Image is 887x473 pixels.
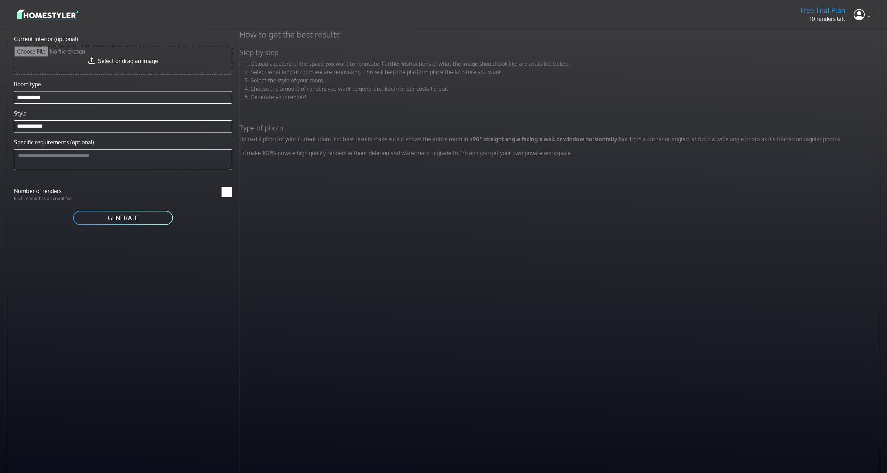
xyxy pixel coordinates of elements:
h4: How to get the best results: [235,29,886,40]
li: Choose the amount of renders you want to generate. Each render costs 1 credit. [251,85,882,93]
strong: 90° straight angle facing a wall or window horizontally. [473,136,619,143]
h5: Free Trial Plan [800,6,845,15]
label: Specific requirements (optional) [14,138,94,146]
p: 10 renders left [800,15,845,23]
p: To make 100% private high quality renders without deletion and watermark upgrade to Pro and you g... [235,149,886,157]
button: GENERATE [72,210,174,226]
li: Select what kind of room we are renovating. This will help the platform place the furniture you w... [251,68,882,76]
label: Room type [14,80,41,88]
p: Each render has a 1 credit fee [10,195,123,202]
label: Number of renders [10,187,123,195]
li: Generate your render! [251,93,882,101]
label: Style [14,109,27,118]
li: Select the style of your room. [251,76,882,85]
h5: Type of photo [235,123,886,132]
li: Upload a picture of the space you want to renovate. Further instructions of what the image should... [251,59,882,68]
img: logo-3de290ba35641baa71223ecac5eacb59cb85b4c7fdf211dc9aaecaaee71ea2f8.svg [17,8,79,21]
label: Current interior (optional) [14,35,78,43]
p: Upload a photo of your current room. For best results make sure it shows the entire room in a Not... [235,135,886,143]
h5: Step by step [235,48,886,57]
